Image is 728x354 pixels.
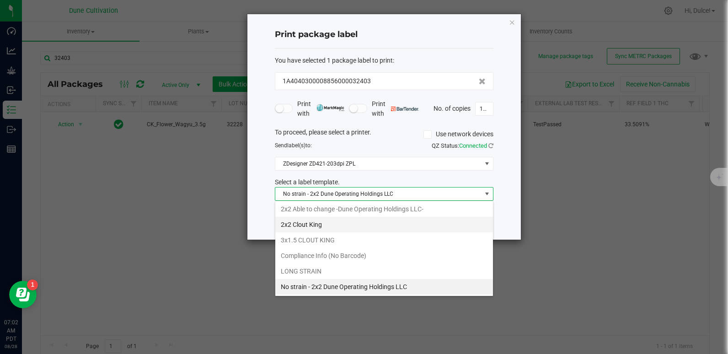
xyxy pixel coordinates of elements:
[372,99,419,118] span: Print with
[275,263,493,279] li: LONG STRAIN
[275,157,482,170] span: ZDesigner ZD421-203dpi ZPL
[275,217,493,232] li: 2x2 Clout King
[275,279,493,295] li: No strain - 2x2 Dune Operating Holdings LLC
[268,177,500,187] div: Select a label template.
[275,188,482,200] span: No strain - 2x2 Dune Operating Holdings LLC
[391,107,419,111] img: bartender.png
[459,142,487,149] span: Connected
[275,29,493,41] h4: Print package label
[423,129,493,139] label: Use network devices
[275,201,493,217] li: 2x2 Able to change -Dune Operating Holdings LLC-
[275,57,393,64] span: You have selected 1 package label to print
[275,56,493,65] div: :
[432,142,493,149] span: QZ Status:
[275,232,493,248] li: 3x1.5 CLOUT KING
[287,142,305,149] span: label(s)
[275,142,312,149] span: Send to:
[283,76,371,86] span: 1A4040300008856000032403
[316,104,344,111] img: mark_magic_cybra.png
[275,248,493,263] li: Compliance Info (No Barcode)
[27,279,38,290] iframe: Resource center unread badge
[434,104,471,112] span: No. of copies
[9,281,37,308] iframe: Resource center
[268,128,500,141] div: To proceed, please select a printer.
[297,99,344,118] span: Print with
